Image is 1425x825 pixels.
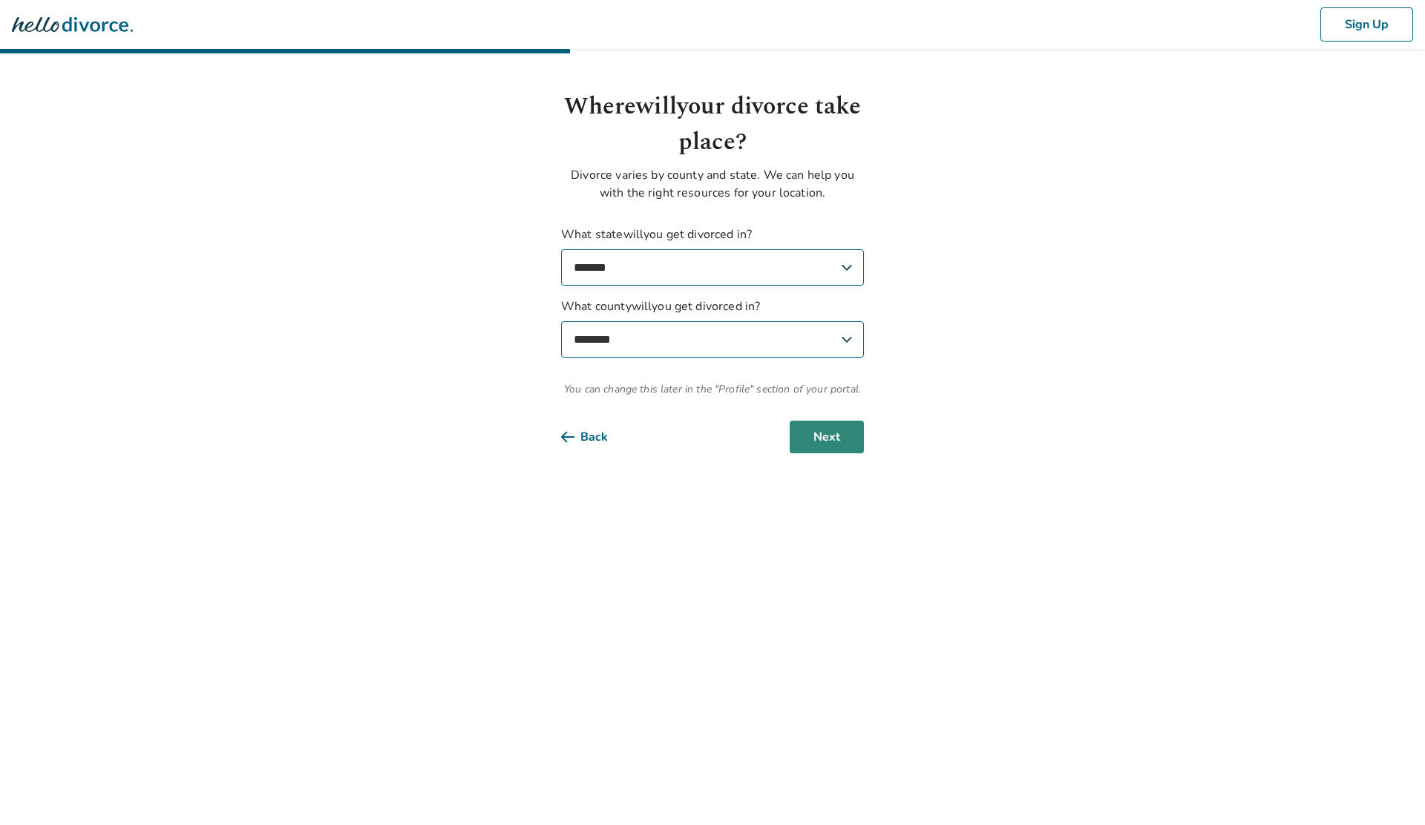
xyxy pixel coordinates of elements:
span: You can change this later in the "Profile" section of your portal. [561,381,864,397]
iframe: Chat Widget [1351,754,1425,825]
button: Next [790,421,864,453]
p: Divorce varies by county and state. We can help you with the right resources for your location. [561,166,864,202]
label: What state will you get divorced in? [561,226,864,286]
button: Sign Up [1320,7,1413,42]
select: What countywillyou get divorced in? [561,321,864,358]
button: Back [561,421,632,453]
label: What county will you get divorced in? [561,298,864,358]
select: What statewillyou get divorced in? [561,249,864,286]
h1: Where will your divorce take place? [561,89,864,160]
